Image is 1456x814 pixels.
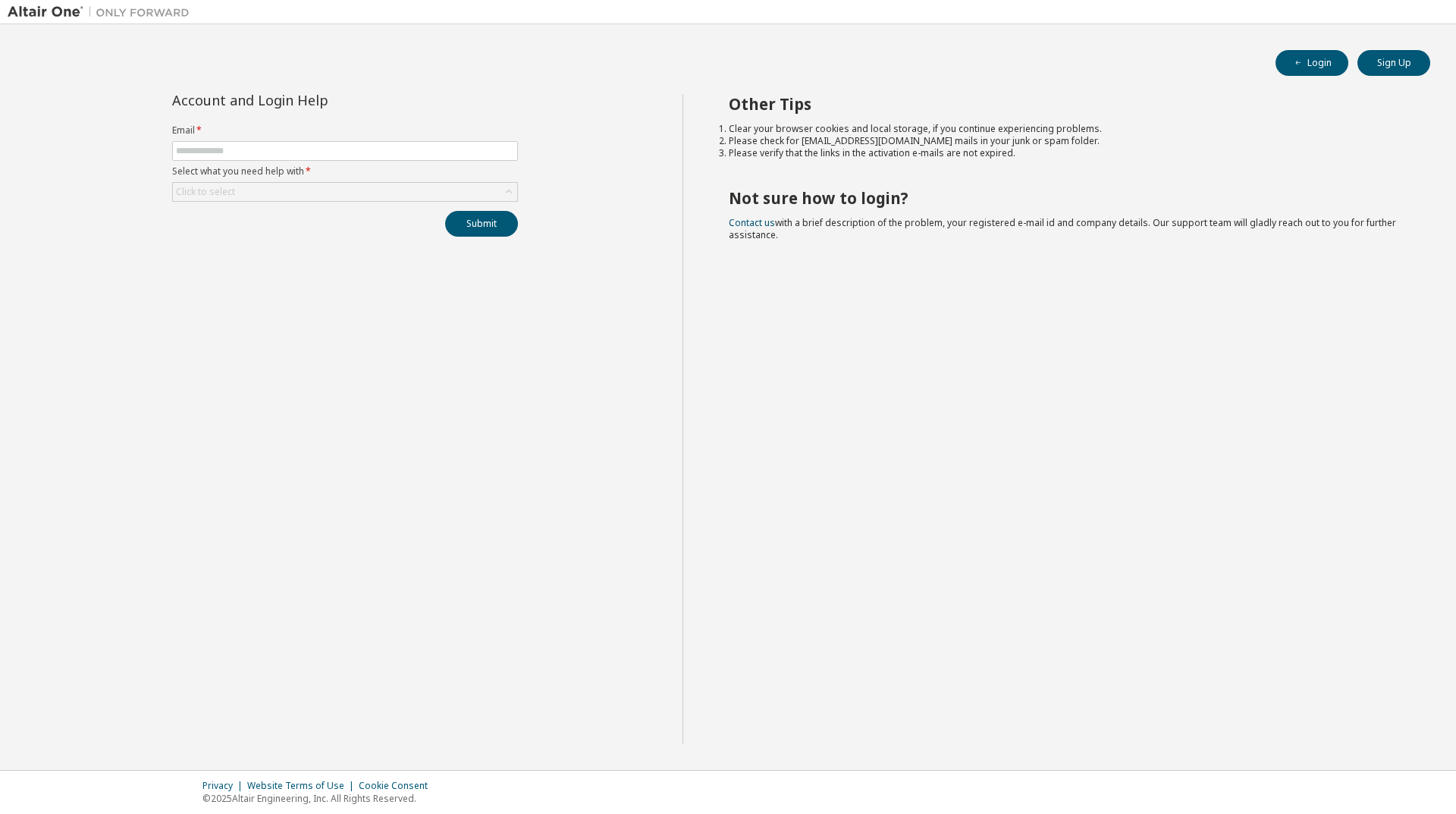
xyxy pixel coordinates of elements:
div: Click to select [176,186,235,198]
img: Altair One [8,5,197,20]
p: © 2025 Altair Engineering, Inc. All Rights Reserved. [202,792,437,805]
h2: Other Tips [729,94,1404,114]
div: Privacy [202,780,247,792]
a: Contact us [729,216,775,229]
button: Sign Up [1357,50,1430,76]
li: Please verify that the links in the activation e-mails are not expired. [729,147,1404,159]
button: Login [1276,50,1348,76]
li: Please check for [EMAIL_ADDRESS][DOMAIN_NAME] mails in your junk or spam folder. [729,135,1404,147]
div: Cookie Consent [359,780,437,792]
span: with a brief description of the problem, your registered e-mail id and company details. Our suppo... [729,216,1396,241]
label: Select what you need help with [172,165,518,178]
div: Account and Login Help [172,94,449,106]
div: Click to select [173,183,517,201]
button: Submit [445,211,518,237]
h2: Not sure how to login? [729,188,1404,208]
label: Email [172,124,518,137]
div: Website Terms of Use [247,780,359,792]
li: Clear your browser cookies and local storage, if you continue experiencing problems. [729,123,1404,135]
